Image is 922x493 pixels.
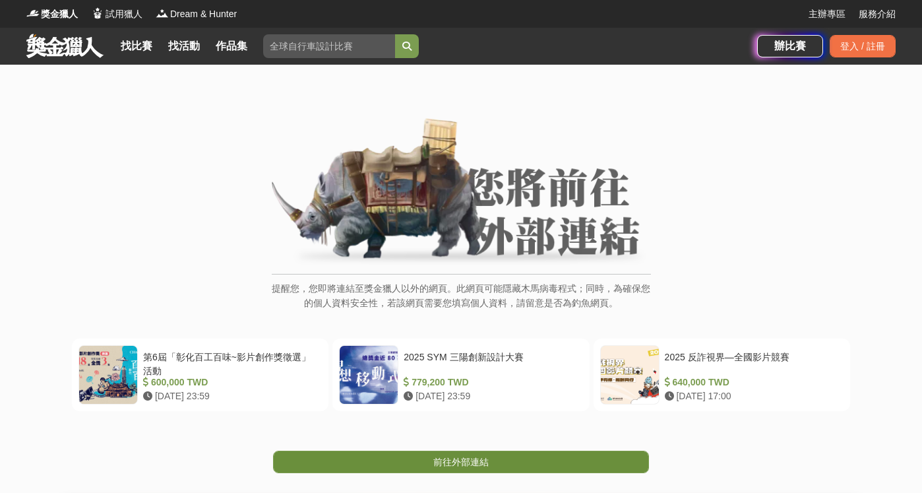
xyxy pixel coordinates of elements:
[72,339,328,411] a: 第6屆「彰化百工百味~影片創作獎徵選」活動 600,000 TWD [DATE] 23:59
[830,35,896,57] div: 登入 / 註冊
[91,7,104,20] img: Logo
[170,7,237,21] span: Dream & Hunter
[404,376,577,389] div: 779,200 TWD
[404,350,577,376] div: 2025 SYM 三陽創新設計大賽
[332,339,589,411] a: 2025 SYM 三陽創新設計大賽 779,200 TWD [DATE] 23:59
[106,7,142,21] span: 試用獵人
[143,350,317,376] div: 第6屆「彰化百工百味~影片創作獎徵選」活動
[143,376,317,389] div: 600,000 TWD
[26,7,78,21] a: Logo獎金獵人
[665,389,838,403] div: [DATE] 17:00
[272,281,651,324] p: 提醒您，您即將連結至獎金獵人以外的網頁。此網頁可能隱藏木馬病毒程式；同時，為確保您的個人資料安全性，若該網頁需要您填寫個人資料，請留意是否為釣魚網頁。
[26,7,40,20] img: Logo
[665,350,838,376] div: 2025 反詐視界—全國影片競賽
[210,37,253,55] a: 作品集
[272,118,651,267] img: External Link Banner
[273,451,649,473] a: 前往外部連結
[115,37,158,55] a: 找比賽
[91,7,142,21] a: Logo試用獵人
[41,7,78,21] span: 獎金獵人
[404,389,577,403] div: [DATE] 23:59
[263,34,395,58] input: 全球自行車設計比賽
[594,339,850,411] a: 2025 反詐視界—全國影片競賽 640,000 TWD [DATE] 17:00
[757,35,823,57] a: 辦比賽
[809,7,845,21] a: 主辦專區
[433,457,489,467] span: 前往外部連結
[859,7,896,21] a: 服務介紹
[665,376,838,389] div: 640,000 TWD
[156,7,169,20] img: Logo
[156,7,237,21] a: LogoDream & Hunter
[163,37,205,55] a: 找活動
[143,389,317,403] div: [DATE] 23:59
